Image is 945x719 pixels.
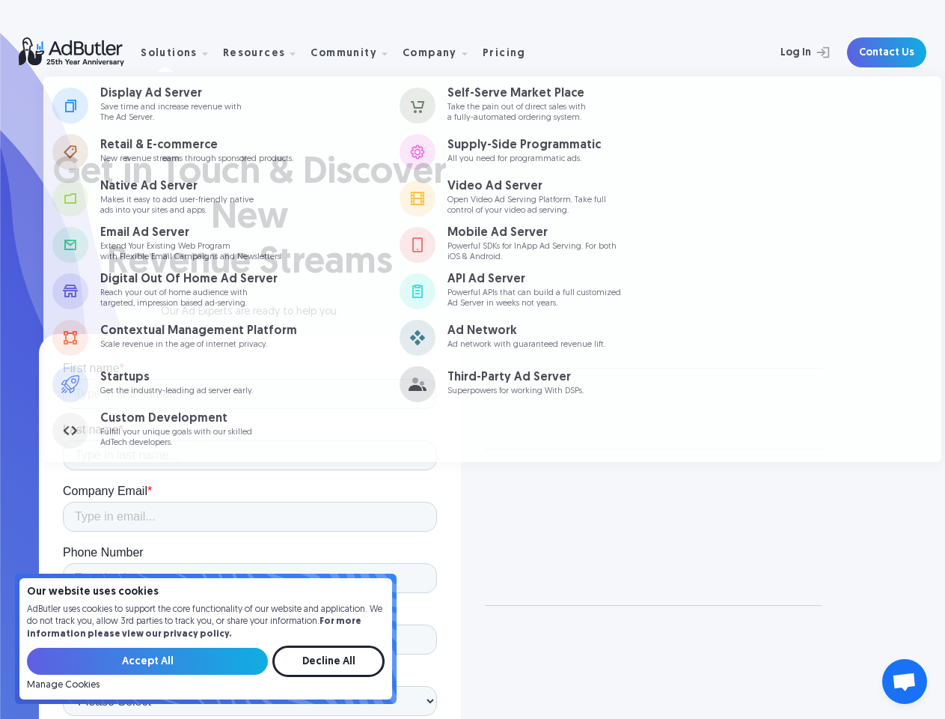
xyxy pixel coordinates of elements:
div: Self-Serve Market Place [447,88,586,100]
div: Company [403,29,480,76]
h1: Get in Touch & Discover New Revenue Streams [39,151,461,286]
div: Video Ad Server [447,180,606,192]
p: Scale revenue in the age of internet privacy. [100,340,297,350]
a: Native Ad Server Makes it easy to add user-friendly nativeads into your sites and apps. [52,176,398,221]
p: Superpowers for working With DSPs. [447,386,584,396]
a: Contact Us [847,37,926,67]
p: New revenue streams through sponsored products. [100,154,293,164]
p: Extend Your Existing Web Program with Flexible Email Campaigns and Newsletters. [100,242,282,261]
p: Get the industry-leading ad server early. [100,386,253,396]
div: Mobile Ad Server [447,227,617,239]
p: Ad network with guaranteed revenue lift. [447,340,605,350]
a: Digital Out Of Home Ad Server Reach your out of home audience withtargeted, impression based ad-s... [52,269,398,314]
div: carousel [503,476,804,587]
a: Manage Cookies [27,680,100,691]
a: Startups Get the industry-leading ad server early. [52,362,398,407]
div: Open chat [882,659,927,704]
p: Take the pain out of direct sales with a fully-automated ordering system. [447,103,586,122]
div: Digital Out Of Home Ad Server [100,273,278,285]
p: AdButler uses cookies to support the core functionality of our website and application. We do not... [27,604,385,641]
div: Third-Party Ad Server [447,371,584,383]
p: Makes it easy to add user-friendly native ads into your sites and apps. [100,195,254,215]
div: Pricing [483,49,526,59]
p: Save time and increase revenue with The Ad Server. [100,103,242,122]
a: Video Ad Server Open Video Ad Serving Platform. Take fullcontrol of your video ad serving. [400,176,745,221]
a: Contextual Management Platform Scale revenue in the age of internet privacy. [52,315,398,360]
a: Email Ad Server Extend Your Existing Web Programwith Flexible Email Campaigns and Newsletters. [52,222,398,267]
div: Resources [223,29,308,76]
div: API Ad Server [447,273,621,285]
div: Solutions [141,49,198,59]
div: previous slide [503,476,563,587]
div: Email Ad Server [100,227,282,239]
a: Log In [741,37,838,67]
a: Third-Party Ad Server Superpowers for working With DSPs. [400,362,745,407]
div: Contextual Management Platform [100,325,297,337]
p: Reach your out of home audience with targeted, impression based ad-serving. [100,288,278,308]
form: Email Form [27,646,385,691]
a: Ad Network Ad network with guaranteed revenue lift. [400,315,745,360]
a: Supply-Side Programmatic All you need for programmatic ads. [400,130,745,175]
div: Native Ad Server [100,180,254,192]
a: Pricing [483,46,538,59]
div: Startups [100,371,253,383]
h4: Our website uses cookies [27,587,385,598]
div: Supply-Side Programmatic [447,139,601,151]
p: Powerful SDKs for InApp Ad Serving. For both iOS & Android. [447,242,617,261]
nav: Solutions [43,76,941,462]
input: Accept All [27,648,268,675]
p: All you need for programmatic ads. [447,154,601,164]
input: Decline All [272,646,385,677]
div: next slide [744,476,804,587]
div: Company [403,49,457,59]
p: Open Video Ad Serving Platform. Take full control of your video ad serving. [447,195,606,215]
div: Community [311,49,377,59]
a: Display Ad Server Save time and increase revenue withThe Ad Server. [52,83,398,128]
div: Our Ad Experts are ready to help you. [39,307,461,318]
div: Display Ad Server [100,88,242,100]
div: Ad Network [447,325,605,337]
div: Custom Development [100,413,252,425]
div: Resources [223,49,286,59]
a: Retail & E-commerce New revenue streams through sponsored products. [52,130,398,175]
p: Powerful APIs that can build a full customized Ad Server in weeks not years. [447,288,621,308]
div: Retail & E-commerce [100,139,293,151]
a: Self-Serve Market Place Take the pain out of direct sales witha fully-automated ordering system. [400,83,745,128]
a: API Ad Server Powerful APIs that can build a full customizedAd Server in weeks not years. [400,269,745,314]
a: Custom Development Fulfill your unique goals with our skilledAdTech developers. [52,408,398,453]
p: Fulfill your unique goals with our skilled AdTech developers. [100,428,252,447]
a: Mobile Ad Server Powerful SDKs for InApp Ad Serving. For bothiOS & Android. [400,222,745,267]
div: Community [311,29,400,76]
div: Solutions [141,29,220,76]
